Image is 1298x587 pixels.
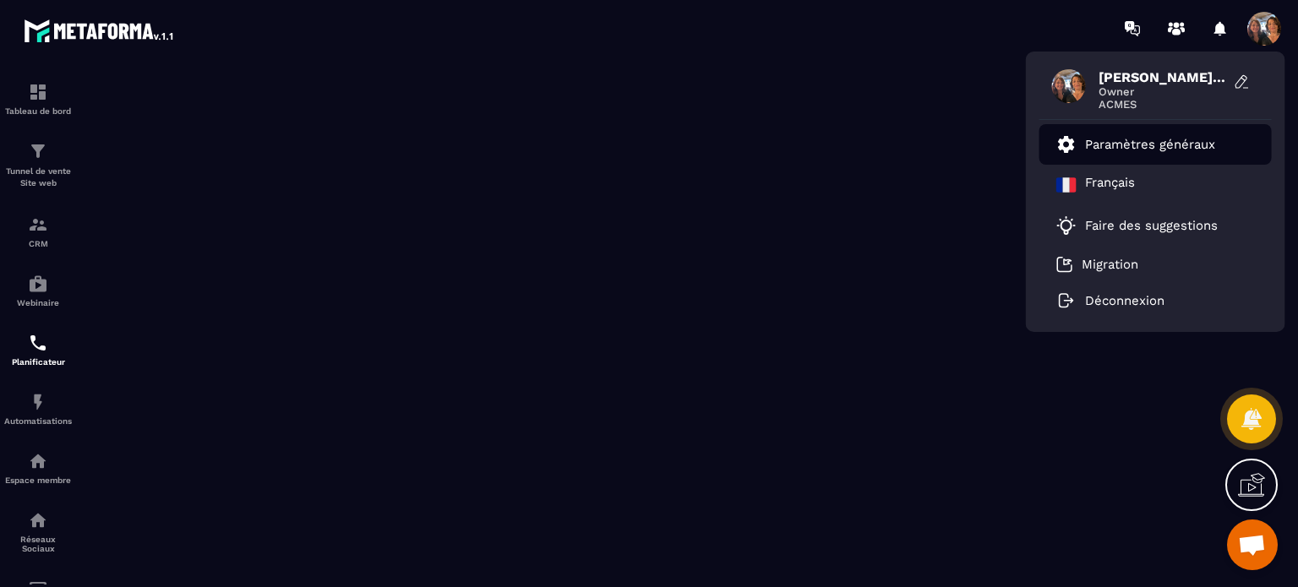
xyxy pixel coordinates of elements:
[28,215,48,235] img: formation
[1085,218,1218,233] p: Faire des suggestions
[4,69,72,128] a: formationformationTableau de bord
[4,438,72,497] a: automationsautomationsEspace membre
[1099,85,1225,98] span: Owner
[1227,519,1278,570] div: Ouvrir le chat
[28,392,48,412] img: automations
[1085,137,1215,152] p: Paramètres généraux
[1056,215,1234,236] a: Faire des suggestions
[1082,257,1138,272] p: Migration
[28,274,48,294] img: automations
[4,497,72,566] a: social-networksocial-networkRéseaux Sociaux
[4,357,72,367] p: Planificateur
[1085,293,1164,308] p: Déconnexion
[4,166,72,189] p: Tunnel de vente Site web
[4,416,72,426] p: Automatisations
[4,379,72,438] a: automationsautomationsAutomatisations
[1056,256,1138,273] a: Migration
[4,320,72,379] a: schedulerschedulerPlanificateur
[4,298,72,307] p: Webinaire
[1085,175,1135,195] p: Français
[28,510,48,530] img: social-network
[24,15,176,46] img: logo
[4,239,72,248] p: CRM
[4,535,72,553] p: Réseaux Sociaux
[1099,69,1225,85] span: [PERSON_NAME] et [PERSON_NAME]
[28,141,48,161] img: formation
[28,451,48,471] img: automations
[4,202,72,261] a: formationformationCRM
[1056,134,1215,155] a: Paramètres généraux
[28,82,48,102] img: formation
[4,128,72,202] a: formationformationTunnel de vente Site web
[28,333,48,353] img: scheduler
[1099,98,1225,111] span: ACMES
[4,261,72,320] a: automationsautomationsWebinaire
[4,106,72,116] p: Tableau de bord
[4,476,72,485] p: Espace membre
